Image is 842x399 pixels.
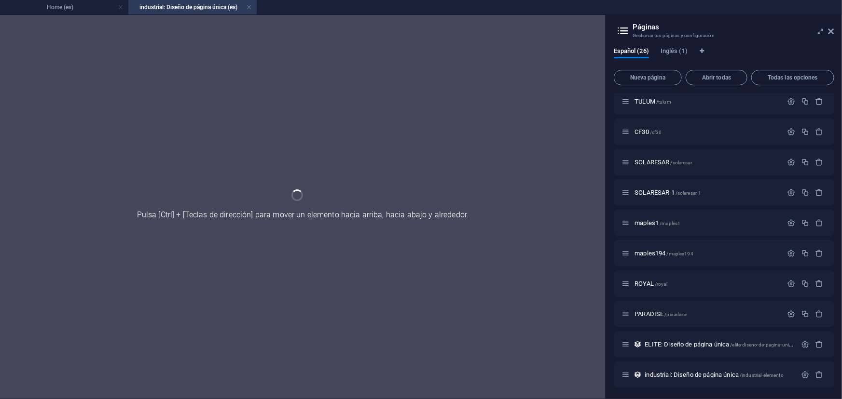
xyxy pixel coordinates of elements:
[635,219,680,226] span: maples1
[740,372,784,378] span: /industrial-elemento
[655,281,667,287] span: /royal
[815,310,824,318] div: Eliminar
[645,341,794,348] span: ELITE: Diseño de página única
[730,342,794,347] span: /elite-diseno-de-pagina-unica
[815,188,824,197] div: Eliminar
[635,159,692,166] span: SOLARESAR
[614,48,834,66] div: Pestañas de idiomas
[787,249,795,257] div: Configuración
[787,188,795,197] div: Configuración
[787,219,795,227] div: Configuración
[632,280,782,287] div: ROYAL/royal
[815,340,824,348] div: Eliminar
[635,280,667,287] span: ROYAL
[815,249,824,257] div: Eliminar
[815,97,824,106] div: Eliminar
[632,159,782,165] div: SOLARESAR/solaresar
[815,279,824,288] div: Eliminar
[801,188,809,197] div: Duplicar
[632,311,782,317] div: PARADISE/paradaise
[634,371,642,379] div: Este diseño se usa como una plantilla para todos los elementos (como por ejemplo un post de un bl...
[815,128,824,136] div: Eliminar
[633,31,815,40] h3: Gestionar tus páginas y configuración
[633,23,834,31] h2: Páginas
[801,279,809,288] div: Duplicar
[801,249,809,257] div: Duplicar
[756,75,830,80] span: Todas las opciones
[686,70,747,85] button: Abrir todas
[690,75,743,80] span: Abrir todas
[632,98,782,105] div: TULUM/tulum
[642,341,796,347] div: ELITE: Diseño de página única/elite-diseno-de-pagina-unica
[664,312,687,317] span: /paradaise
[801,158,809,166] div: Duplicar
[670,160,691,165] span: /solaresar
[787,158,795,166] div: Configuración
[801,371,809,379] div: Configuración
[632,220,782,226] div: maples1/maples1
[645,371,784,378] span: industrial: Diseño de página única
[128,2,257,13] h4: industrial: Diseño de página única (es)
[656,99,671,105] span: /tulum
[634,340,642,348] div: Este diseño se usa como una plantilla para todos los elementos (como por ejemplo un post de un bl...
[635,189,701,196] span: SOLARESAR 1
[787,279,795,288] div: Configuración
[635,128,662,135] span: Haz clic para abrir la página
[614,45,649,59] span: Español (26)
[751,70,834,85] button: Todas las opciones
[801,340,809,348] div: Configuración
[635,250,693,257] span: maples194
[614,70,682,85] button: Nueva página
[801,128,809,136] div: Duplicar
[635,310,688,318] span: PARADISE
[815,371,824,379] div: Eliminar
[661,45,688,59] span: Inglés (1)
[801,219,809,227] div: Duplicar
[801,310,809,318] div: Duplicar
[632,129,782,135] div: CF30/cf30
[632,250,782,256] div: maples194/maples194
[618,75,677,80] span: Nueva página
[801,97,809,106] div: Duplicar
[787,310,795,318] div: Configuración
[787,97,795,106] div: Configuración
[632,189,782,196] div: SOLARESAR 1/solaresar-1
[787,128,795,136] div: Configuración
[676,190,702,196] span: /solaresar-1
[815,158,824,166] div: Eliminar
[666,251,693,256] span: /maples194
[660,221,680,226] span: /maples1
[815,219,824,227] div: Eliminar
[642,372,796,378] div: industrial: Diseño de página única/industrial-elemento
[635,98,671,105] span: Haz clic para abrir la página
[650,130,662,135] span: /cf30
